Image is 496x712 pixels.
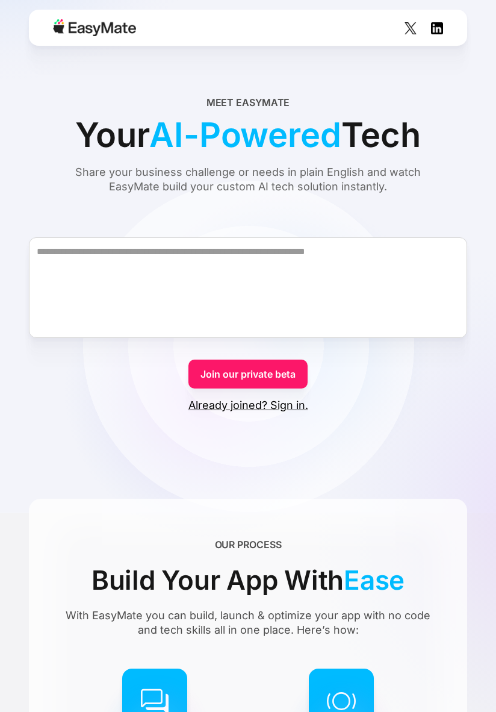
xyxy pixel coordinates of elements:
img: Easymate logo [53,19,136,36]
div: With EasyMate you can build, launch & optimize your app with no code and tech skills all in one p... [58,608,438,637]
form: Form [29,216,467,413]
a: Join our private beta [188,360,308,389]
a: Already joined? Sign in. [188,398,308,413]
div: OUR PROCESS [215,537,282,552]
span: AI-Powered [149,110,341,160]
img: Social Icon [431,22,443,34]
div: Build Your App With [91,559,405,601]
div: Share your business challenge or needs in plain English and watch EasyMate build your custom AI t... [52,165,444,194]
img: Social Icon [405,22,417,34]
span: Tech [341,110,421,160]
div: Meet EasyMate [206,95,290,110]
div: Your [75,110,420,160]
span: Ease [344,559,405,601]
